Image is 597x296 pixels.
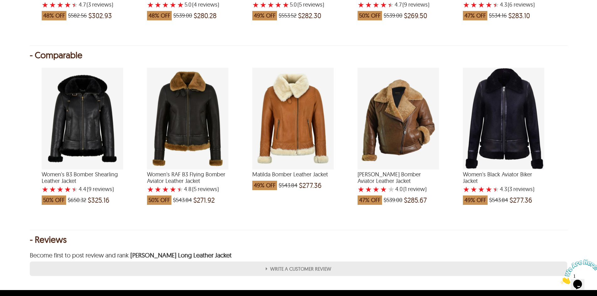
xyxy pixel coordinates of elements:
[508,186,512,192] span: (3
[42,186,49,192] label: 1 rating
[91,2,112,8] span: reviews
[380,186,387,192] label: 4 rating
[290,2,297,8] label: 5.0
[252,2,259,8] label: 1 rating
[30,262,567,276] label: Write A customer review
[147,165,228,205] a: Women's RAF B3 Flying Bomber Aviator Leather Jacket with a 4.8 Star Rating 5 Product Review which...
[384,197,402,203] span: $539.00
[260,2,267,8] label: 2 rating
[404,13,427,19] span: $269.50
[500,186,507,192] label: 4.3
[86,2,113,8] span: )
[500,2,507,8] label: 4.3
[402,2,407,8] span: (9
[129,251,232,259] strong: [PERSON_NAME] Long Leather Jacket
[388,2,394,8] label: 5 rating
[279,13,296,19] span: $553.52
[193,197,215,203] span: $271.92
[407,2,428,8] span: reviews
[68,13,87,19] span: $582.56
[298,13,321,19] span: $282.30
[30,252,567,258] div: Become first to post review and rank Deborah Shearling Long Leather Jacket
[489,197,508,203] span: $543.84
[470,2,477,8] label: 2 rating
[86,2,91,8] span: (3
[88,197,109,203] span: $325.16
[275,2,282,8] label: 4 rating
[30,52,567,58] div: - Comparable
[279,182,297,189] span: $543.84
[470,186,477,192] label: 2 rating
[403,186,407,192] span: (1
[358,2,364,8] label: 1 rating
[407,186,425,192] span: review
[42,11,66,20] span: 48% OFF
[79,186,86,192] label: 4.4
[403,186,427,192] span: )
[87,186,114,192] span: )
[42,171,123,184] span: Women's B3 Bomber Shearling Leather Jacket
[3,3,41,27] img: Chat attention grabber
[478,186,485,192] label: 3 rating
[252,181,277,190] span: 49% OFF
[173,197,192,203] span: $543.84
[147,195,171,205] span: 50% OFF
[197,2,217,8] span: reviews
[489,13,507,19] span: $534.16
[388,186,395,192] label: 5 rating
[42,165,123,205] a: Women's B3 Bomber Shearling Leather Jacket with a 4.444444444444444 Star Rating 9 Product Review ...
[57,186,64,192] label: 3 rating
[404,197,427,203] span: $285.67
[395,2,402,8] label: 4.7
[64,2,71,8] label: 4 rating
[463,11,487,20] span: 47% OFF
[267,2,274,8] label: 3 rating
[373,186,380,192] label: 3 rating
[508,2,512,8] span: (6
[463,2,470,8] label: 1 rating
[185,2,191,8] label: 5.0
[302,2,322,8] span: reviews
[358,186,364,192] label: 1 rating
[358,195,382,205] span: 47% OFF
[154,2,161,8] label: 2 rating
[297,2,302,8] span: (5
[177,2,184,8] label: 5 rating
[30,236,567,243] div: - Reviews
[493,2,499,8] label: 5 rating
[512,186,533,192] span: reviews
[192,2,219,8] span: )
[42,195,66,205] span: 50% OFF
[252,165,334,190] a: Matilda Bomber Leather Jacket which was at a price of $543.84, now after discount the price is
[478,2,485,8] label: 3 rating
[49,186,56,192] label: 2 rating
[485,186,492,192] label: 4 rating
[42,2,49,8] label: 1 rating
[384,13,402,19] span: $539.00
[192,2,197,8] span: (4
[558,257,597,287] iframe: chat widget
[64,186,71,192] label: 4 rating
[147,186,154,192] label: 1 rating
[177,186,183,192] label: 5 rating
[365,186,372,192] label: 2 rating
[72,2,78,8] label: 5 rating
[358,11,382,20] span: 50% OFF
[508,2,535,8] span: )
[3,3,5,8] span: 1
[299,182,322,189] span: $277.36
[358,171,439,184] span: Kiana Bomber Aviator Leather Jacket
[88,13,112,19] span: $302.93
[512,2,533,8] span: reviews
[485,2,492,8] label: 4 rating
[192,186,196,192] span: (5
[493,186,499,192] label: 5 rating
[463,195,488,205] span: 49% OFF
[79,2,86,8] label: 4.7
[508,13,530,19] span: $283.10
[395,186,403,192] label: 4.0
[49,2,56,8] label: 2 rating
[173,13,192,19] span: $539.00
[463,165,544,205] a: Women's Black Aviator Biker Jacket with a 4.333333333333333 Star Rating 3 Product Review which wa...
